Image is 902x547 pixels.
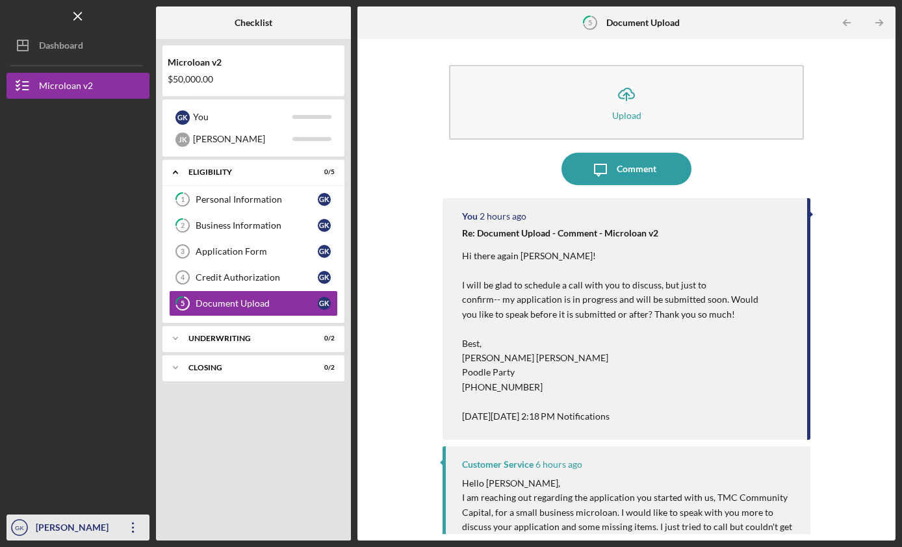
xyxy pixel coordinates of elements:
tspan: 5 [181,299,185,308]
button: Upload [449,65,804,140]
div: Credit Authorization [196,272,318,283]
div: Personal Information [196,194,318,205]
div: J K [175,133,190,147]
div: [PERSON_NAME] [193,128,292,150]
tspan: 5 [588,18,592,27]
p: Hi there again [PERSON_NAME]! I will be glad to schedule a call with you to discuss, but just to ... [462,249,758,424]
div: Eligibility [188,168,302,176]
div: G K [318,193,331,206]
time: 2025-10-14 21:18 [535,459,582,470]
tspan: 1 [181,196,185,204]
div: Application Form [196,246,318,257]
text: GK [15,524,24,531]
b: Document Upload [606,18,680,28]
div: Document Upload [196,298,318,309]
tspan: 3 [181,248,185,255]
button: Dashboard [6,32,149,58]
b: Checklist [235,18,272,28]
a: 1Personal InformationGK [169,186,338,212]
strong: Re: Document Upload - Comment - Microloan v2 [462,227,658,238]
div: [PERSON_NAME] [32,515,117,544]
p: Hello [PERSON_NAME], [462,476,797,490]
div: Closing [188,364,302,372]
div: You [462,211,478,222]
div: $50,000.00 [168,74,339,84]
div: 0 / 2 [311,335,335,342]
button: Comment [561,153,691,185]
div: Underwriting [188,335,302,342]
div: G K [318,297,331,310]
div: G K [318,271,331,284]
a: 2Business InformationGK [169,212,338,238]
div: Microloan v2 [168,57,339,68]
button: GK[PERSON_NAME] [6,515,149,541]
button: Microloan v2 [6,73,149,99]
div: Upload [612,110,641,120]
div: G K [175,110,190,125]
tspan: 2 [181,222,185,230]
div: Business Information [196,220,318,231]
div: Customer Service [462,459,534,470]
tspan: 4 [181,273,185,281]
div: Comment [617,153,656,185]
div: 0 / 5 [311,168,335,176]
time: 2025-10-15 00:36 [480,211,526,222]
div: 0 / 2 [311,364,335,372]
div: Dashboard [39,32,83,62]
a: 4Credit AuthorizationGK [169,264,338,290]
div: G K [318,219,331,232]
div: You [193,106,292,128]
div: G K [318,245,331,258]
div: Microloan v2 [39,73,93,102]
a: 5Document UploadGK [169,290,338,316]
a: 3Application FormGK [169,238,338,264]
